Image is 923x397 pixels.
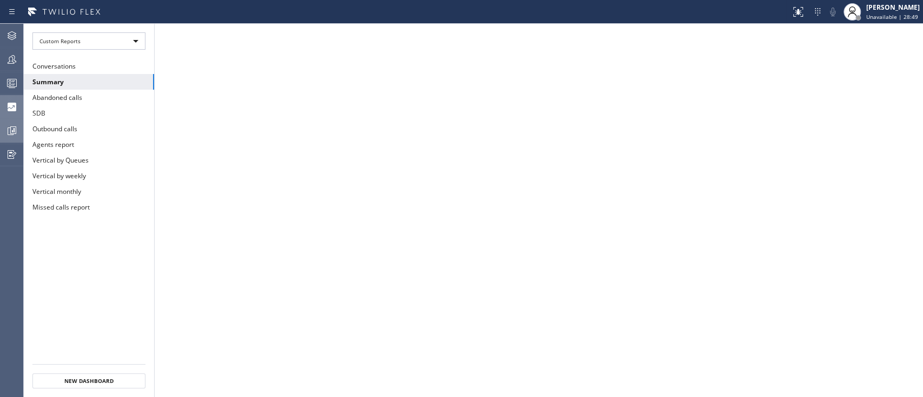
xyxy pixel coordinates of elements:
[24,74,154,90] button: Summary
[155,24,923,397] iframe: dashboard_b794bedd1109
[32,373,145,388] button: New Dashboard
[825,4,840,19] button: Mute
[24,58,154,74] button: Conversations
[866,13,918,21] span: Unavailable | 28:49
[24,199,154,215] button: Missed calls report
[866,3,920,12] div: [PERSON_NAME]
[24,152,154,168] button: Vertical by Queues
[24,137,154,152] button: Agents report
[32,32,145,50] div: Custom Reports
[24,90,154,105] button: Abandoned calls
[24,184,154,199] button: Vertical monthly
[24,105,154,121] button: SDB
[24,121,154,137] button: Outbound calls
[24,168,154,184] button: Vertical by weekly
